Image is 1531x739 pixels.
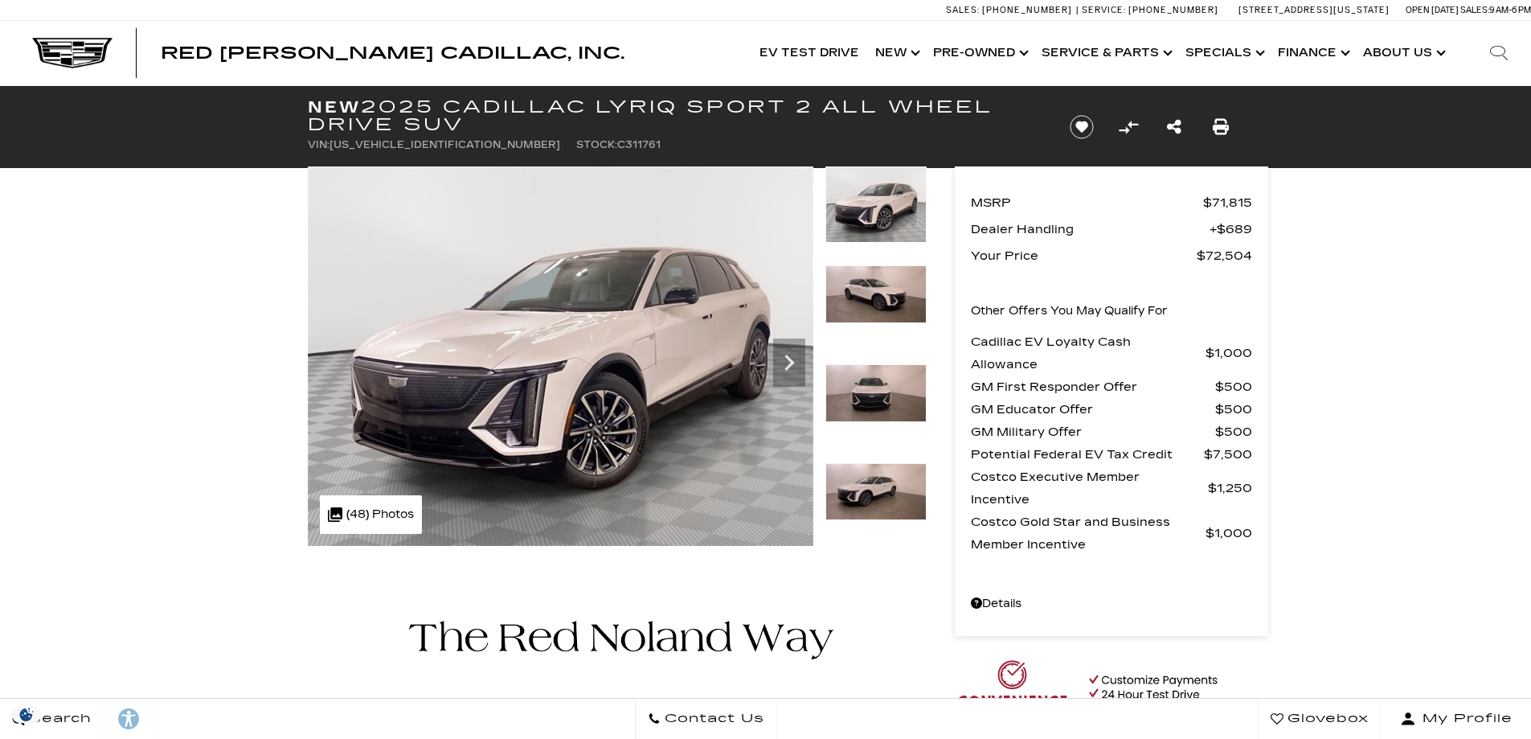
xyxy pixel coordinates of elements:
[1406,5,1459,15] span: Open [DATE]
[1177,21,1270,85] a: Specials
[971,376,1252,398] a: GM First Responder Offer $500
[576,139,617,150] span: Stock:
[1258,699,1382,739] a: Glovebox
[32,38,113,68] img: Cadillac Dark Logo with Cadillac White Text
[971,593,1252,615] a: Details
[308,560,927,560] iframe: Watch videos, learn about new EV models, and find the right one for you!
[971,330,1206,376] span: Cadillac EV Loyalty Cash Allowance
[946,5,980,15] span: Sales:
[825,265,927,323] img: New 2025 Crystal White Tricoat Cadillac Sport 2 image 2
[1082,5,1126,15] span: Service:
[971,191,1252,214] a: MSRP $71,815
[330,139,560,150] span: [US_VEHICLE_IDENTIFICATION_NUMBER]
[25,708,92,730] span: Search
[1416,708,1513,730] span: My Profile
[1210,218,1252,240] span: $689
[1034,21,1177,85] a: Service & Parts
[971,421,1215,443] span: GM Military Offer
[308,98,1043,133] h1: 2025 Cadillac LYRIQ Sport 2 All Wheel Drive SUV
[1382,699,1531,739] button: Open user profile menu
[1167,116,1181,138] a: Share this New 2025 Cadillac LYRIQ Sport 2 All Wheel Drive SUV
[161,43,624,63] span: Red [PERSON_NAME] Cadillac, Inc.
[1238,5,1390,15] a: [STREET_ADDRESS][US_STATE]
[971,466,1208,511] span: Costco Executive Member Incentive
[971,398,1252,421] a: GM Educator Offer $500
[1116,115,1140,139] button: Compare vehicle
[971,443,1252,466] a: Potential Federal EV Tax Credit $7,500
[971,218,1252,240] a: Dealer Handling $689
[1203,191,1252,214] span: $71,815
[1208,477,1252,499] span: $1,250
[971,466,1252,511] a: Costco Executive Member Incentive $1,250
[825,463,927,521] img: New 2025 Crystal White Tricoat Cadillac Sport 2 image 4
[946,6,1076,14] a: Sales: [PHONE_NUMBER]
[971,300,1168,322] p: Other Offers You May Qualify For
[1197,244,1252,267] span: $72,504
[971,376,1215,398] span: GM First Responder Offer
[308,139,330,150] span: VIN:
[1215,376,1252,398] span: $500
[971,244,1252,267] a: Your Price $72,504
[773,339,805,387] div: Next
[8,706,45,723] section: Click to Open Cookie Consent Modal
[1128,5,1218,15] span: [PHONE_NUMBER]
[8,706,45,723] img: Opt-Out Icon
[320,495,422,534] div: (48) Photos
[661,708,764,730] span: Contact Us
[1206,342,1252,364] span: $1,000
[1064,114,1099,140] button: Save vehicle
[161,45,624,61] a: Red [PERSON_NAME] Cadillac, Inc.
[971,218,1210,240] span: Dealer Handling
[617,139,661,150] span: C311761
[971,398,1215,421] span: GM Educator Offer
[971,511,1206,556] span: Costco Gold Star and Business Member Incentive
[1213,116,1229,138] a: Print this New 2025 Cadillac LYRIQ Sport 2 All Wheel Drive SUV
[1270,21,1355,85] a: Finance
[971,443,1204,466] span: Potential Federal EV Tax Credit
[1283,708,1369,730] span: Glovebox
[1076,6,1222,14] a: Service: [PHONE_NUMBER]
[308,166,813,546] img: New 2025 Crystal White Tricoat Cadillac Sport 2 image 1
[971,511,1252,556] a: Costco Gold Star and Business Member Incentive $1,000
[308,97,361,117] strong: New
[825,166,927,243] img: New 2025 Crystal White Tricoat Cadillac Sport 2 image 1
[867,21,925,85] a: New
[1460,5,1489,15] span: Sales:
[1355,21,1451,85] a: About Us
[825,364,927,422] img: New 2025 Crystal White Tricoat Cadillac Sport 2 image 3
[982,5,1072,15] span: [PHONE_NUMBER]
[751,21,867,85] a: EV Test Drive
[971,191,1203,214] span: MSRP
[971,421,1252,443] a: GM Military Offer $500
[1206,522,1252,544] span: $1,000
[1204,443,1252,466] span: $7,500
[635,699,777,739] a: Contact Us
[1215,398,1252,421] span: $500
[1489,5,1531,15] span: 9 AM-6 PM
[925,21,1034,85] a: Pre-Owned
[971,330,1252,376] a: Cadillac EV Loyalty Cash Allowance $1,000
[971,244,1197,267] span: Your Price
[1215,421,1252,443] span: $500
